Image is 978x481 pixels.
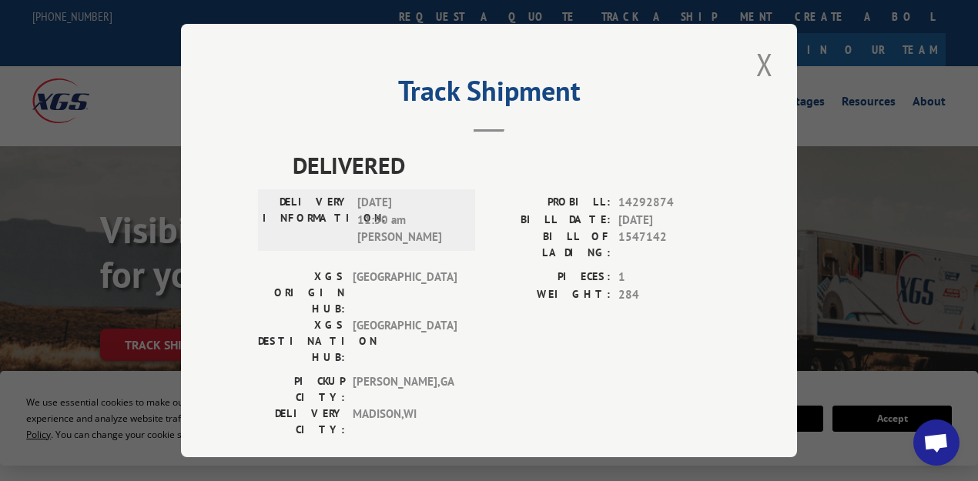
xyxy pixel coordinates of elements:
[258,269,345,317] label: XGS ORIGIN HUB:
[913,419,960,466] a: Open chat
[258,373,345,406] label: PICKUP CITY:
[263,194,350,246] label: DELIVERY INFORMATION:
[353,373,457,406] span: [PERSON_NAME] , GA
[353,406,457,438] span: MADISON , WI
[353,317,457,366] span: [GEOGRAPHIC_DATA]
[618,229,720,261] span: 1547142
[489,229,611,261] label: BILL OF LADING:
[258,317,345,366] label: XGS DESTINATION HUB:
[752,43,778,85] button: Close modal
[489,286,611,304] label: WEIGHT:
[258,80,720,109] h2: Track Shipment
[489,194,611,212] label: PROBILL:
[258,406,345,438] label: DELIVERY CITY:
[293,148,720,182] span: DELIVERED
[618,212,720,229] span: [DATE]
[353,269,457,317] span: [GEOGRAPHIC_DATA]
[618,194,720,212] span: 14292874
[489,269,611,286] label: PIECES:
[618,286,720,304] span: 284
[357,194,461,246] span: [DATE] 11:50 am [PERSON_NAME]
[489,212,611,229] label: BILL DATE:
[618,269,720,286] span: 1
